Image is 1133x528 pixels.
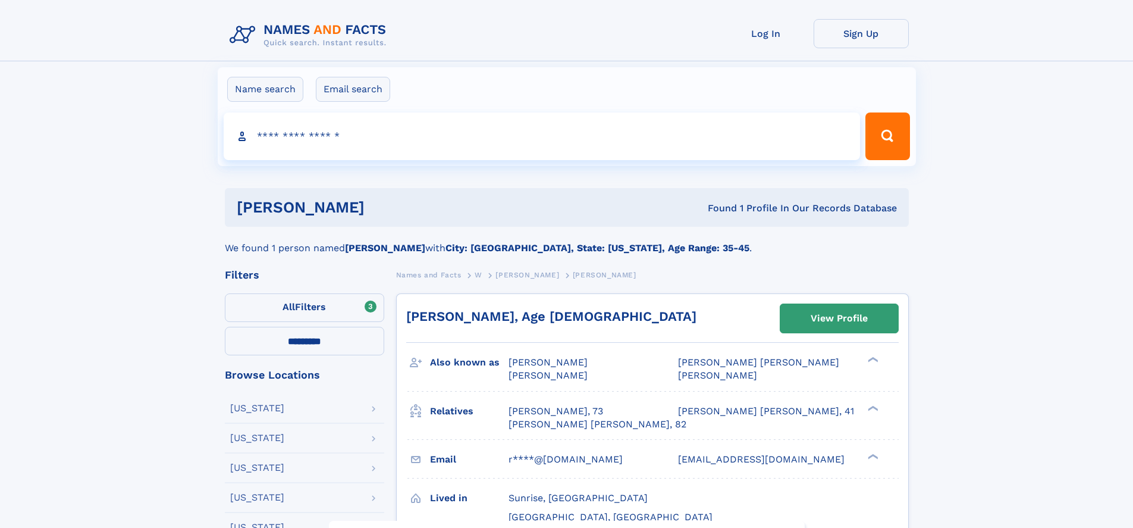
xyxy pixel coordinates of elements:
[430,401,509,421] h3: Relatives
[225,227,909,255] div: We found 1 person named with .
[345,242,425,254] b: [PERSON_NAME]
[718,19,814,48] a: Log In
[509,357,588,368] span: [PERSON_NAME]
[780,304,898,333] a: View Profile
[678,405,854,418] a: [PERSON_NAME] [PERSON_NAME], 41
[814,19,909,48] a: Sign Up
[225,19,396,51] img: Logo Names and Facts
[509,418,686,431] a: [PERSON_NAME] [PERSON_NAME], 82
[283,301,295,313] span: All
[430,352,509,373] h3: Also known as
[678,454,845,465] span: [EMAIL_ADDRESS][DOMAIN_NAME]
[225,270,384,280] div: Filters
[224,113,861,160] input: search input
[865,452,879,460] div: ❯
[430,449,509,470] h3: Email
[237,200,536,215] h1: [PERSON_NAME]
[865,404,879,412] div: ❯
[475,271,482,279] span: W
[396,267,462,282] a: Names and Facts
[230,433,284,443] div: [US_STATE]
[495,271,559,279] span: [PERSON_NAME]
[475,267,482,282] a: W
[865,356,879,364] div: ❯
[678,357,839,368] span: [PERSON_NAME] [PERSON_NAME]
[509,511,713,523] span: [GEOGRAPHIC_DATA], [GEOGRAPHIC_DATA]
[230,493,284,502] div: [US_STATE]
[865,113,909,160] button: Search Button
[509,370,588,381] span: [PERSON_NAME]
[445,242,749,254] b: City: [GEOGRAPHIC_DATA], State: [US_STATE], Age Range: 35-45
[225,370,384,380] div: Browse Locations
[495,267,559,282] a: [PERSON_NAME]
[573,271,636,279] span: [PERSON_NAME]
[509,492,648,504] span: Sunrise, [GEOGRAPHIC_DATA]
[430,488,509,508] h3: Lived in
[316,77,390,102] label: Email search
[230,463,284,473] div: [US_STATE]
[811,305,868,332] div: View Profile
[225,293,384,322] label: Filters
[536,202,897,215] div: Found 1 Profile In Our Records Database
[227,77,303,102] label: Name search
[230,404,284,413] div: [US_STATE]
[678,370,757,381] span: [PERSON_NAME]
[406,309,696,324] a: [PERSON_NAME], Age [DEMOGRAPHIC_DATA]
[509,405,603,418] a: [PERSON_NAME], 73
